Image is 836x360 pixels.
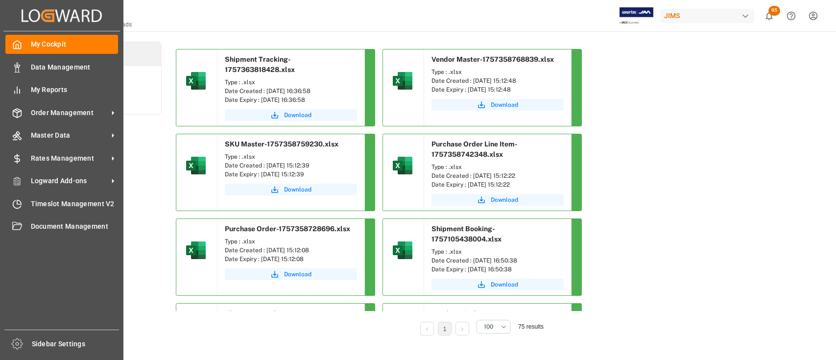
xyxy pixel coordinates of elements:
div: Type : .xlsx [431,68,564,76]
a: Data Management [5,57,118,76]
a: My Reports [5,80,118,99]
button: open menu [477,320,511,334]
img: microsoft-excel-2019--v1.png [184,239,208,262]
button: Help Center [780,5,802,27]
span: Download [491,280,518,289]
a: 1 [443,326,447,333]
div: Type : .xlsx [225,237,357,246]
span: Order Management [31,108,108,118]
button: Download [431,99,564,111]
span: Download [284,111,311,120]
div: Date Expiry : [DATE] 16:50:38 [431,265,564,274]
span: My Reports [31,85,119,95]
span: SKU Master-1757358759230.xlsx [225,140,338,148]
span: Purchase Order-1757358728696.xlsx [225,225,350,233]
div: Type : .xlsx [431,247,564,256]
img: microsoft-excel-2019--v1.png [391,69,414,93]
span: Timeslot Management V2 [31,199,119,209]
span: Purchase Order Line Item-1757358742348.xlsx [431,140,518,158]
img: microsoft-excel-2019--v1.png [391,154,414,177]
button: show 95 new notifications [758,5,780,27]
span: 95 [768,6,780,16]
span: Vendor Master-1757358768839.xlsx [431,55,554,63]
span: 75 results [518,323,544,330]
a: Document Management [5,217,118,236]
li: Previous Page [420,322,434,336]
button: Download [431,194,564,206]
img: Exertis%20JAM%20-%20Email%20Logo.jpg_1722504956.jpg [620,7,653,24]
span: Shipment Booking-1757105438004.xlsx [431,225,502,243]
li: 1 [438,322,452,336]
div: Date Expiry : [DATE] 15:12:08 [225,255,357,264]
div: Date Created : [DATE] 16:36:58 [225,87,357,96]
img: microsoft-excel-2019--v1.png [184,154,208,177]
div: Type : .xlsx [225,78,357,87]
div: Date Expiry : [DATE] 16:36:58 [225,96,357,104]
span: Download [284,270,311,279]
button: Download [225,184,357,195]
div: JIMS [660,9,754,23]
button: Download [225,109,357,121]
span: Shipment Tracking-1757103431766.xlsx [225,310,293,328]
button: JIMS [660,6,758,25]
span: Document Management [31,221,119,232]
span: Shipment Tracking-1757363818428.xlsx [225,55,295,73]
span: Purchase Order Line Item-1757085738005.xlsx [431,310,518,328]
span: Master Data [31,130,108,141]
span: My Cockpit [31,39,119,49]
div: Date Created : [DATE] 15:12:08 [225,246,357,255]
span: Download [491,100,518,109]
span: 100 [484,322,493,331]
div: Date Expiry : [DATE] 15:12:48 [431,85,564,94]
button: Download [431,279,564,290]
a: Timeslot Management V2 [5,194,118,213]
span: Sidebar Settings [32,339,119,349]
img: microsoft-excel-2019--v1.png [184,69,208,93]
div: Type : .xlsx [225,152,357,161]
div: Date Expiry : [DATE] 15:12:39 [225,170,357,179]
div: Date Created : [DATE] 15:12:48 [431,76,564,85]
a: My Cockpit [5,35,118,54]
span: Rates Management [31,153,108,164]
span: Logward Add-ons [31,176,108,186]
span: Data Management [31,62,119,72]
span: Download [284,185,311,194]
div: Date Created : [DATE] 15:12:39 [225,161,357,170]
span: Download [491,195,518,204]
li: Next Page [455,322,469,336]
img: microsoft-excel-2019--v1.png [391,239,414,262]
div: Type : .xlsx [431,163,564,171]
div: Date Created : [DATE] 16:50:38 [431,256,564,265]
button: Download [225,268,357,280]
div: Date Expiry : [DATE] 15:12:22 [431,180,564,189]
div: Date Created : [DATE] 15:12:22 [431,171,564,180]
